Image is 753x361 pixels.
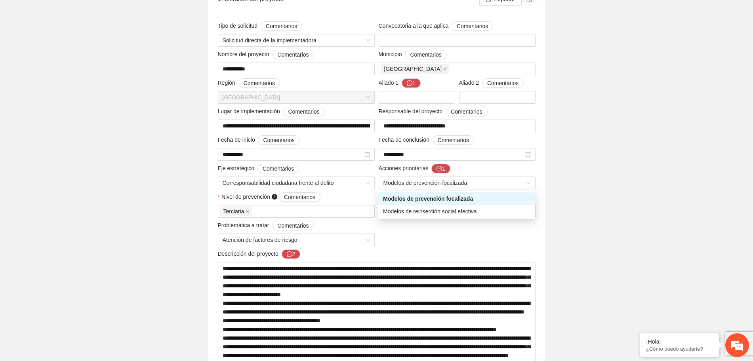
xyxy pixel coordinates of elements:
button: Problemática a tratar [272,221,314,230]
span: Comentarios [284,193,315,201]
span: Aliado 1 [379,78,421,88]
button: Tipo de solicitud [261,21,302,31]
span: Comentarios [487,79,519,87]
span: Comentarios [410,50,441,59]
span: Comentarios [438,136,469,144]
span: Comentarios [277,221,309,230]
span: Solicitud directa de la implementadora [223,34,370,46]
div: ¡Hola! [646,338,713,345]
span: Comentarios [277,50,309,59]
span: Estamos en línea. [46,106,109,186]
button: Aliado 1 [402,78,421,88]
span: close [414,209,417,213]
button: Aliado 2 [482,78,524,88]
button: Nivel de prevención question-circle [279,192,320,202]
button: Acciones prioritarias [431,164,450,173]
div: Minimizar ventana de chat en vivo [130,4,149,23]
span: Nivel de prevención [221,192,320,202]
span: Atención de factores de riesgo [223,234,370,246]
button: Nombre del proyecto [272,50,314,59]
span: Fecha de inicio [218,135,300,145]
span: Convocatoria a la que aplica [379,21,494,31]
span: Psicosocial [384,207,412,216]
span: Acciones prioritarias [379,164,451,173]
span: Modelos de prevención focalizada [383,177,531,189]
span: Ámbitos de intervención del Proyecto [382,192,524,202]
span: close [443,67,447,71]
button: Descripción del proyecto [282,249,301,259]
span: Nombre del proyecto [218,50,314,59]
span: Comentarios [288,107,320,116]
span: message [407,80,412,87]
span: Lugar de implementación [218,107,325,116]
button: Región [238,78,280,88]
button: Municipio [405,50,446,59]
span: Comentarios [457,22,488,30]
span: [GEOGRAPHIC_DATA] [384,65,442,73]
span: Comentarios [488,193,519,201]
span: close [246,209,250,213]
span: message [287,251,292,258]
span: Responsable del proyecto [379,107,488,116]
button: Lugar de implementación [283,107,325,116]
div: Chatee con nosotros ahora [41,40,133,51]
span: Corresponsabilidad ciudadana frente al delito [223,177,370,189]
span: Comentarios [244,79,275,87]
textarea: Escriba su mensaje y pulse “Intro” [4,216,151,244]
span: Descripción del proyecto [218,249,301,259]
span: Chihuahua [381,64,450,74]
span: Terciaria [223,207,244,216]
button: Ámbitos de intervención del Proyecto question-circle [482,192,524,202]
span: Municipio [379,50,447,59]
span: Comentarios [451,107,482,116]
button: Fecha de conclusión [433,135,474,145]
span: Comentarios [266,22,297,30]
button: Eje estratégico [257,164,299,173]
span: Aliado 2 [459,78,524,88]
span: message [437,166,442,172]
span: Problemática a tratar [218,221,314,230]
span: Fecha de conclusión [379,135,475,145]
span: Región [218,78,280,88]
span: question-circle [272,194,277,199]
span: Comentarios [263,136,294,144]
span: question-circle [475,194,481,199]
button: Responsable del proyecto [446,107,487,116]
span: Psicosocial [381,207,419,216]
span: Terciaria [220,207,252,216]
span: Comentarios [263,164,294,173]
button: Fecha de inicio [258,135,299,145]
span: Tipo de solicitud [218,21,303,31]
span: Eje estratégico [218,164,299,173]
button: Convocatoria a la que aplica [452,21,493,31]
p: ¿Cómo puedo ayudarte? [646,346,713,352]
span: Chihuahua [223,91,370,103]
